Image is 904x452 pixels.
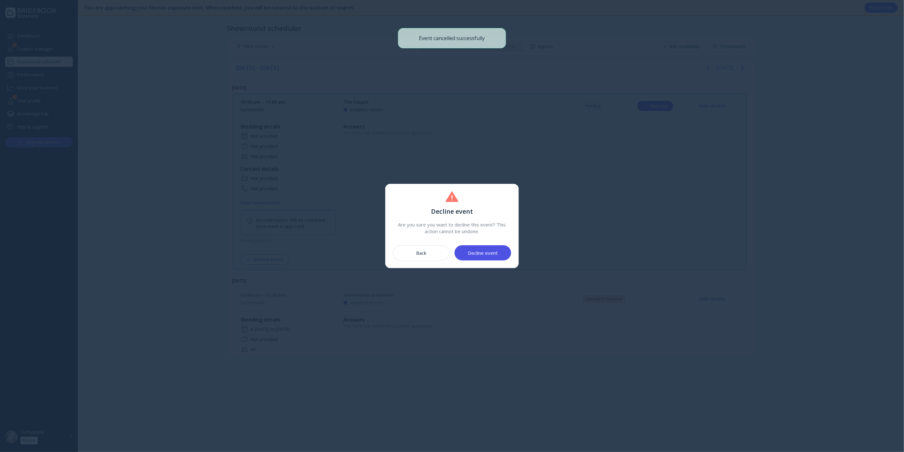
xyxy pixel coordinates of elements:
div: Back [416,250,426,255]
div: Are you sure you want to decline this event? This action cannot be undone. [393,221,511,235]
button: Back [393,245,449,261]
div: Decline event [468,250,498,255]
div: Decline event [393,207,511,216]
div: Event cancelled successfully [419,35,485,42]
button: Decline event [455,245,511,261]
